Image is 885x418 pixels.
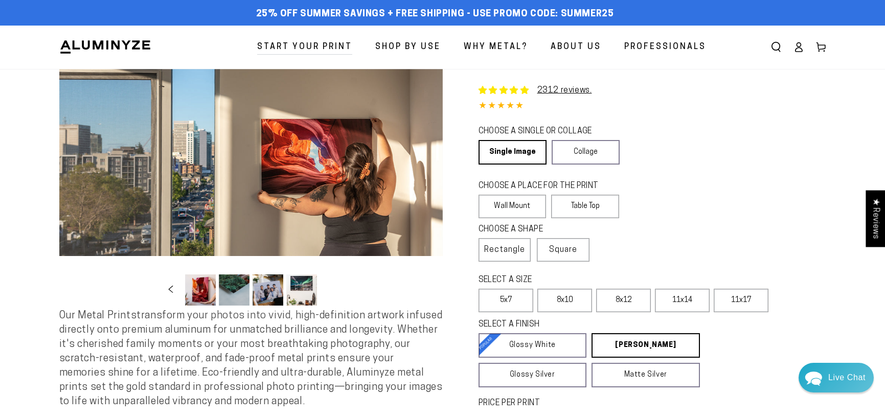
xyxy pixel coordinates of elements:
span: Rectangle [484,244,525,256]
span: Square [549,244,577,256]
label: Wall Mount [479,195,547,218]
legend: CHOOSE A SINGLE OR COLLAGE [479,126,610,137]
summary: Search our site [765,36,787,58]
a: Why Metal? [456,34,535,61]
label: 8x10 [537,289,592,312]
a: Glossy White [479,333,587,358]
legend: CHOOSE A SHAPE [479,224,580,236]
label: 8x12 [596,289,651,312]
a: Glossy Silver [479,363,587,387]
a: About Us [543,34,609,61]
div: Click to open Judge.me floating reviews tab [866,190,885,247]
div: Contact Us Directly [828,363,866,392]
a: Start Your Print [249,34,360,61]
img: Aluminyze [59,39,151,55]
legend: SELECT A SIZE [479,274,683,286]
span: About Us [551,40,601,55]
a: 2312 reviews. [537,86,592,95]
button: Slide right [320,279,343,301]
span: Shop By Use [375,40,441,55]
label: Table Top [551,195,619,218]
a: Professionals [617,34,714,61]
a: Shop By Use [368,34,448,61]
legend: SELECT A FINISH [479,319,675,331]
label: 11x14 [655,289,710,312]
span: Our Metal Prints transform your photos into vivid, high-definition artwork infused directly onto ... [59,311,443,407]
button: Load image 1 in gallery view [185,274,216,306]
a: [PERSON_NAME] [592,333,700,358]
legend: CHOOSE A PLACE FOR THE PRINT [479,180,610,192]
media-gallery: Gallery Viewer [59,69,443,309]
label: PRICE PER PRINT [479,398,826,409]
span: Start Your Print [257,40,352,55]
button: Load image 2 in gallery view [219,274,249,306]
span: 25% off Summer Savings + Free Shipping - Use Promo Code: SUMMER25 [256,9,614,20]
div: 4.85 out of 5.0 stars [479,99,826,114]
button: Load image 4 in gallery view [286,274,317,306]
span: Professionals [624,40,706,55]
a: Collage [552,140,620,165]
a: Matte Silver [592,363,700,387]
button: Slide left [160,279,182,301]
button: Load image 3 in gallery view [253,274,283,306]
div: Chat widget toggle [799,363,874,392]
span: Why Metal? [464,40,528,55]
label: 5x7 [479,289,533,312]
label: 11x17 [714,289,768,312]
a: Single Image [479,140,547,165]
